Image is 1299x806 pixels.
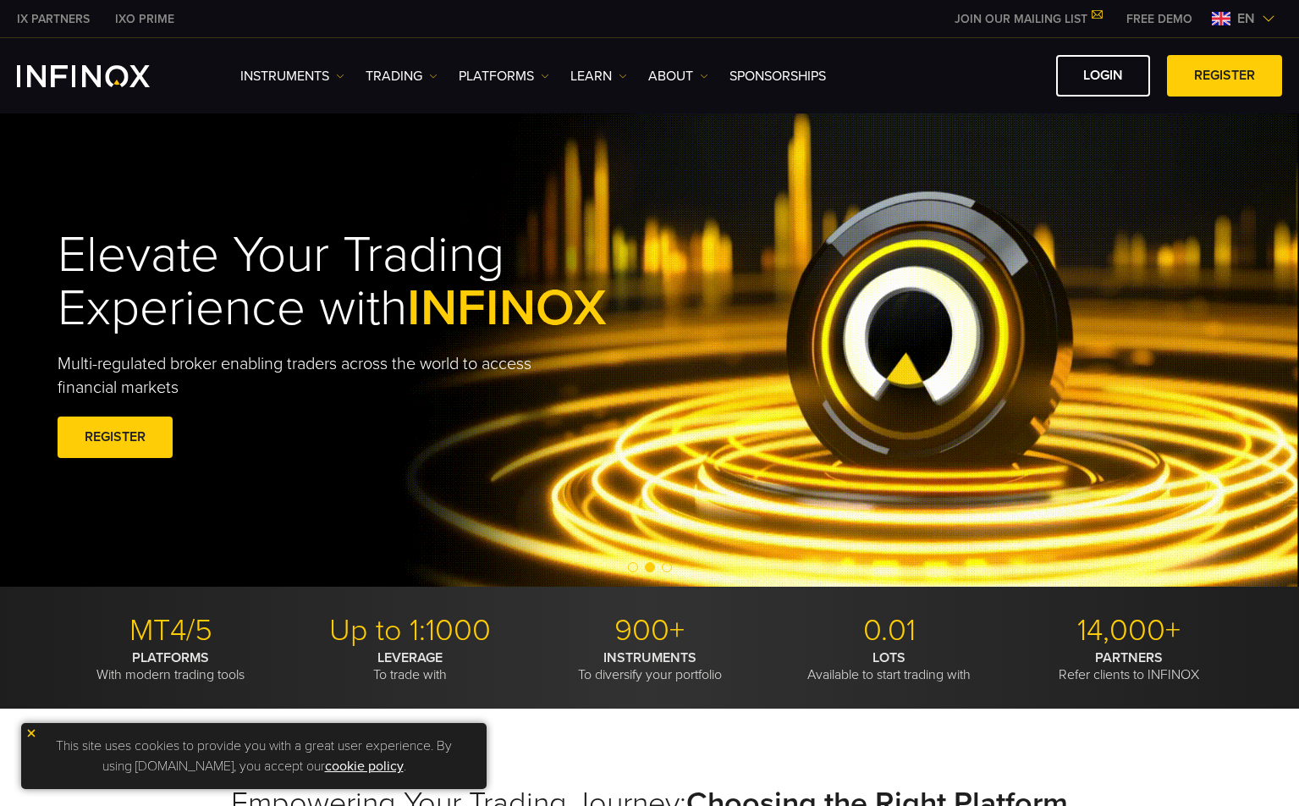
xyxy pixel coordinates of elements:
[17,65,190,87] a: INFINOX Logo
[58,612,284,649] p: MT4/5
[30,731,478,781] p: This site uses cookies to provide you with a great user experience. By using [DOMAIN_NAME], you a...
[58,229,685,335] h1: Elevate Your Trading Experience with
[459,66,549,86] a: PLATFORMS
[537,649,763,683] p: To diversify your portfolio
[603,649,696,666] strong: INSTRUMENTS
[58,649,284,683] p: With modern trading tools
[1016,649,1242,683] p: Refer clients to INFINOX
[58,417,173,458] a: REGISTER
[570,66,627,86] a: Learn
[240,66,344,86] a: Instruments
[58,352,560,400] p: Multi-regulated broker enabling traders across the world to access financial markets
[776,649,1003,683] p: Available to start trading with
[1016,612,1242,649] p: 14,000+
[4,10,102,28] a: INFINOX
[645,562,655,572] span: Go to slide 2
[297,649,524,683] p: To trade with
[377,649,443,666] strong: LEVERAGE
[537,612,763,649] p: 900+
[662,562,672,572] span: Go to slide 3
[872,649,905,666] strong: LOTS
[776,612,1003,649] p: 0.01
[1114,10,1205,28] a: INFINOX MENU
[325,758,404,775] a: cookie policy
[628,562,638,572] span: Go to slide 1
[407,278,607,339] span: INFINOX
[1056,55,1150,97] a: LOGIN
[729,66,826,86] a: SPONSORSHIPS
[942,12,1114,26] a: JOIN OUR MAILING LIST
[1167,55,1282,97] a: REGISTER
[1095,649,1163,666] strong: PARTNERS
[366,66,438,86] a: TRADING
[102,10,187,28] a: INFINOX
[1230,8,1262,29] span: en
[297,612,524,649] p: Up to 1:1000
[25,727,37,739] img: yellow close icon
[132,649,209,666] strong: PLATFORMS
[648,66,708,86] a: ABOUT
